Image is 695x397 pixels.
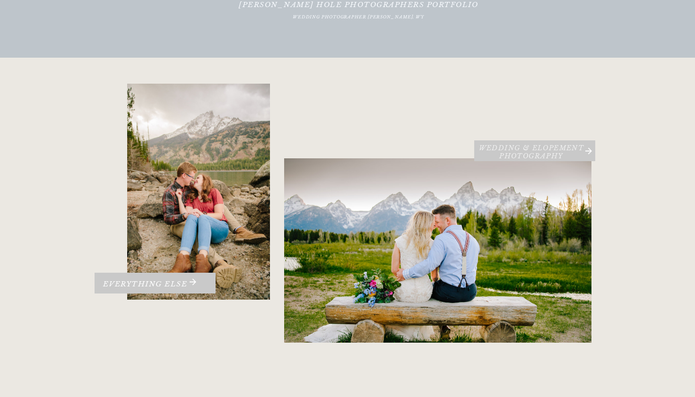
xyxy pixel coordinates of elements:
[232,15,485,34] h2: wedding Photographer [PERSON_NAME]. WY
[88,280,202,293] a: Everything Else
[474,144,589,158] a: Wedding & Elopement PHOTOGRAPHY
[232,0,485,19] h1: [PERSON_NAME] Hole Photographers portfolio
